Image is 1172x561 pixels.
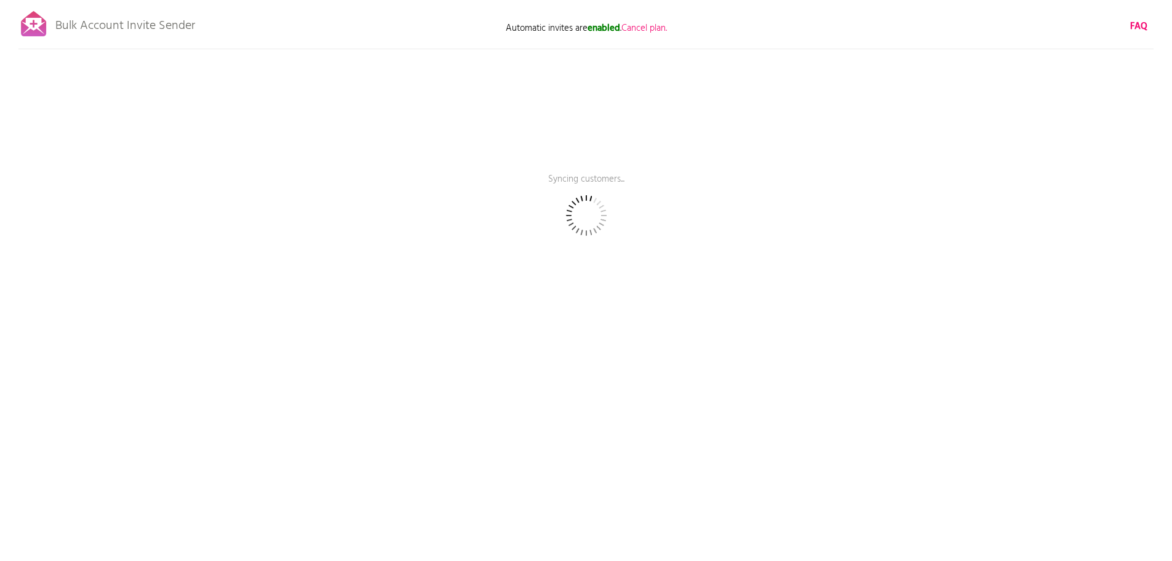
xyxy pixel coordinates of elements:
[621,21,667,36] span: Cancel plan.
[1130,19,1147,34] b: FAQ
[402,172,771,203] p: Syncing customers...
[463,22,709,35] p: Automatic invites are .
[588,21,620,36] b: enabled
[55,7,195,38] p: Bulk Account Invite Sender
[1130,20,1147,33] a: FAQ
